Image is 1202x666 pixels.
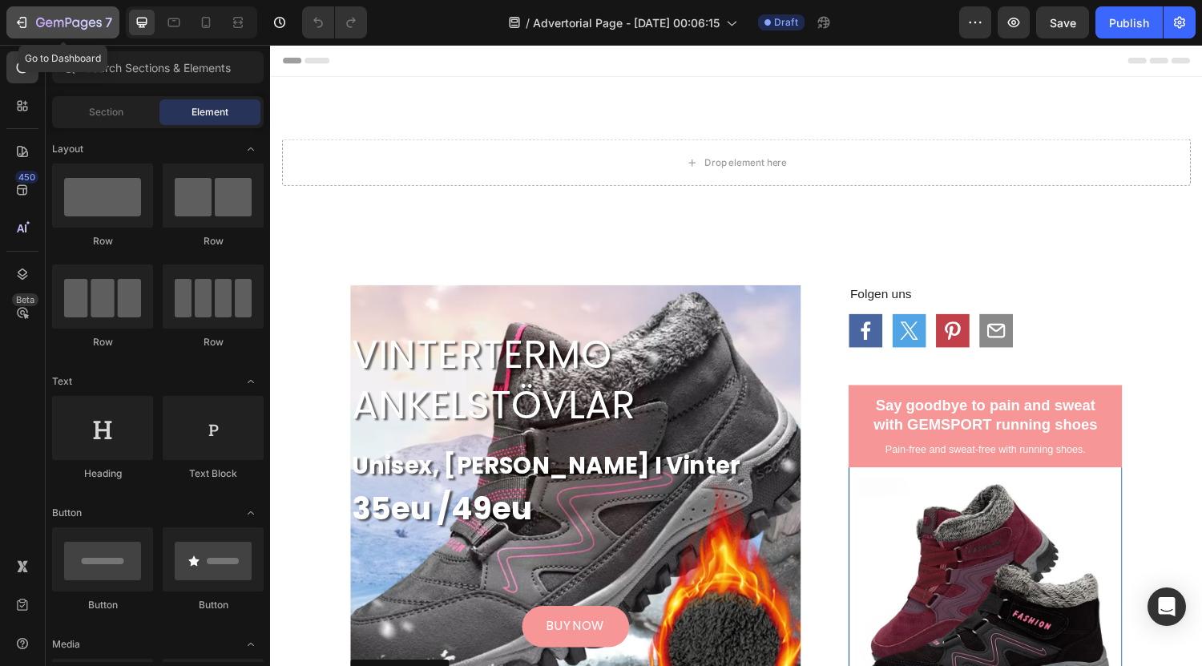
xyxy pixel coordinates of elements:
[238,632,264,657] span: Toggle open
[448,115,533,127] div: Drop element here
[52,142,83,156] span: Layout
[102,640,165,664] div: Get started
[1050,16,1076,30] span: Save
[1036,6,1089,38] button: Save
[533,14,720,31] span: Advertorial Page - [DATE] 00:06:15
[238,136,264,162] span: Toggle open
[192,105,228,119] span: Element
[15,171,38,184] div: 450
[163,335,264,349] div: Row
[610,361,867,403] h2: Say goodbye to pain and sweat with GEMSPORT running shoes
[302,6,367,38] div: Undo/Redo
[12,293,38,306] div: Beta
[83,291,547,398] h2: VINTERTERMO ANKELSTÖVLAR
[238,500,264,526] span: Toggle open
[163,234,264,248] div: Row
[84,413,546,456] p: unisex, [PERSON_NAME] i vinter
[6,6,119,38] button: 7
[52,466,153,481] div: Heading
[105,13,112,32] p: 7
[52,637,80,652] span: Media
[285,588,345,612] div: BUY NOW
[774,15,798,30] span: Draft
[599,249,878,266] p: Folgen uns
[52,374,72,389] span: Text
[52,234,153,248] div: Row
[260,579,370,621] button: BUY NOW
[84,455,270,500] span: 35eu /49eu
[52,335,153,349] div: Row
[611,411,865,425] p: Pain-free and sweat-free with running shoes.
[1095,6,1163,38] button: Publish
[1148,587,1186,626] div: Open Intercom Messenger
[1109,14,1149,31] div: Publish
[89,105,123,119] span: Section
[52,598,153,612] div: Button
[52,506,82,520] span: Button
[526,14,530,31] span: /
[270,45,1202,666] iframe: Design area
[163,598,264,612] div: Button
[52,51,264,83] input: Search Sections & Elements
[238,369,264,394] span: Toggle open
[163,466,264,481] div: Text Block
